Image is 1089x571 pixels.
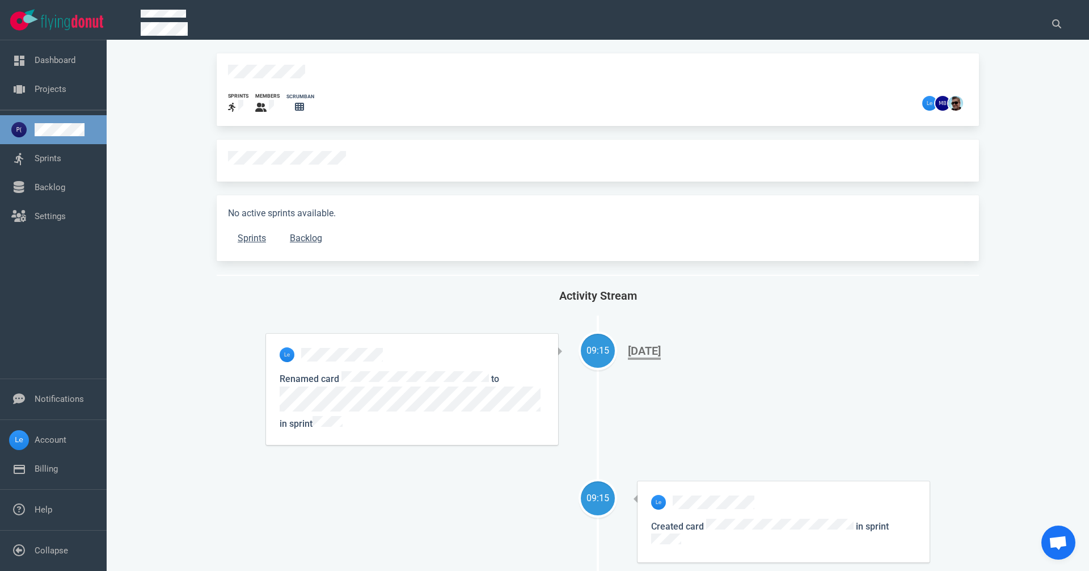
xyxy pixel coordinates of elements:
a: Collapse [35,545,68,556]
img: 26 [935,96,950,111]
div: members [255,93,280,100]
div: sprints [228,93,248,100]
div: scrumban [286,93,314,100]
div: [DATE] [628,344,661,360]
a: Billing [35,464,58,474]
img: 26 [651,495,666,510]
a: Notifications [35,394,84,404]
p: Created card [651,519,916,549]
span: Activity Stream [559,289,637,303]
span: in sprint [280,418,343,429]
a: Account [35,435,66,445]
a: Settings [35,211,66,221]
img: 26 [280,347,294,362]
a: Backlog [35,182,65,192]
a: Sprints [35,153,61,163]
div: 09:15 [581,492,615,505]
a: members [255,93,280,115]
a: Sprints [228,227,276,250]
img: Flying Donut text logo [41,15,103,30]
div: No active sprints available. [217,195,979,261]
a: Backlog [280,227,332,250]
div: 09:15 [581,344,615,358]
a: Help [35,505,52,515]
a: Dashboard [35,55,75,65]
img: 26 [922,96,937,111]
a: sprints [228,93,248,115]
a: Open de chat [1041,526,1075,560]
img: 26 [948,96,963,111]
p: Renamed card to [280,371,544,431]
span: in sprint [651,521,889,547]
a: Projects [35,84,66,94]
